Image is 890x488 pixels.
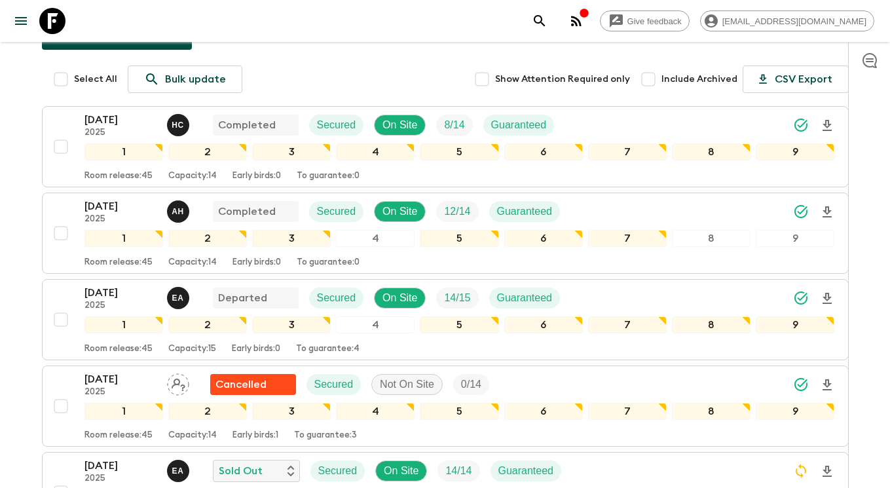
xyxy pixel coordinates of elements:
span: Include Archived [661,73,737,86]
div: Secured [310,460,365,481]
div: Trip Fill [453,374,489,395]
a: Bulk update [128,66,242,93]
div: 5 [420,143,498,160]
p: To guarantee: 3 [294,430,357,441]
svg: Download Onboarding [819,377,835,393]
p: E A [172,466,184,476]
div: On Site [374,115,426,136]
div: 5 [420,403,498,420]
svg: Download Onboarding [819,291,835,307]
div: 7 [588,403,667,420]
div: Secured [309,115,364,136]
div: [EMAIL_ADDRESS][DOMAIN_NAME] [700,10,874,31]
div: 9 [756,403,834,420]
div: 8 [672,143,751,160]
p: To guarantee: 0 [297,257,360,268]
p: Not On Site [380,377,434,392]
div: 2 [168,403,247,420]
button: [DATE]2025Hector Carillo CompletedSecuredOn SiteTrip FillGuaranteed123456789Room release:45Capaci... [42,106,849,187]
div: Trip Fill [437,460,479,481]
div: 3 [252,143,331,160]
div: Trip Fill [436,201,478,222]
p: Capacity: 14 [168,430,217,441]
div: Trip Fill [436,115,472,136]
div: 9 [756,230,834,247]
span: Alejandro Huambo [167,204,192,215]
div: 6 [504,143,583,160]
div: Flash Pack cancellation [210,374,296,395]
div: 7 [588,230,667,247]
div: 8 [672,230,751,247]
div: Secured [309,201,364,222]
p: On Site [382,117,417,133]
p: [DATE] [84,285,157,301]
div: 8 [672,316,751,333]
div: 1 [84,316,163,333]
p: Sold Out [219,463,263,479]
div: On Site [374,288,426,309]
div: 8 [672,403,751,420]
p: To guarantee: 0 [297,171,360,181]
p: Early birds: 0 [232,344,280,354]
p: Completed [218,117,276,133]
p: Secured [317,117,356,133]
p: 14 / 15 [444,290,470,306]
div: 2 [168,230,247,247]
p: To guarantee: 4 [296,344,360,354]
svg: Download Onboarding [819,464,835,479]
p: 12 / 14 [444,204,470,219]
p: Room release: 45 [84,171,153,181]
div: 2 [168,143,247,160]
p: Secured [314,377,354,392]
p: [DATE] [84,458,157,474]
div: 4 [336,143,415,160]
button: menu [8,8,34,34]
p: Early birds: 0 [232,257,281,268]
p: 14 / 14 [445,463,472,479]
div: 2 [168,316,247,333]
svg: Sync Required - Changes detected [793,463,809,479]
div: Secured [309,288,364,309]
p: Guaranteed [498,463,554,479]
button: [DATE]2025Ernesto AndradeDepartedSecuredOn SiteTrip FillGuaranteed123456789Room release:45Capacit... [42,279,849,360]
div: 6 [504,316,583,333]
span: Show Attention Required only [495,73,630,86]
div: 5 [420,230,498,247]
p: Secured [318,463,358,479]
span: Ernesto Andrade [167,464,192,474]
p: 2025 [84,128,157,138]
svg: Synced Successfully [793,377,809,392]
p: 2025 [84,474,157,484]
p: 2025 [84,214,157,225]
div: 4 [336,403,415,420]
p: On Site [382,290,417,306]
p: Secured [317,204,356,219]
div: 3 [252,316,331,333]
button: EA [167,460,192,482]
div: Secured [306,374,362,395]
span: Select All [74,73,117,86]
p: Guaranteed [491,117,547,133]
button: search adventures [527,8,553,34]
div: On Site [375,460,427,481]
p: Bulk update [165,71,226,87]
div: 5 [420,316,498,333]
p: Cancelled [215,377,267,392]
div: 1 [84,403,163,420]
svg: Synced Successfully [793,290,809,306]
p: On Site [382,204,417,219]
svg: Download Onboarding [819,118,835,134]
p: Completed [218,204,276,219]
p: [DATE] [84,198,157,214]
div: 4 [336,316,415,333]
span: [EMAIL_ADDRESS][DOMAIN_NAME] [715,16,874,26]
p: [DATE] [84,371,157,387]
p: Capacity: 14 [168,171,217,181]
a: Give feedback [600,10,690,31]
p: Early birds: 0 [232,171,281,181]
p: Room release: 45 [84,430,153,441]
p: Early birds: 1 [232,430,278,441]
svg: Synced Successfully [793,204,809,219]
span: Assign pack leader [167,377,189,388]
button: [DATE]2025Alejandro HuamboCompletedSecuredOn SiteTrip FillGuaranteed123456789Room release:45Capac... [42,193,849,274]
